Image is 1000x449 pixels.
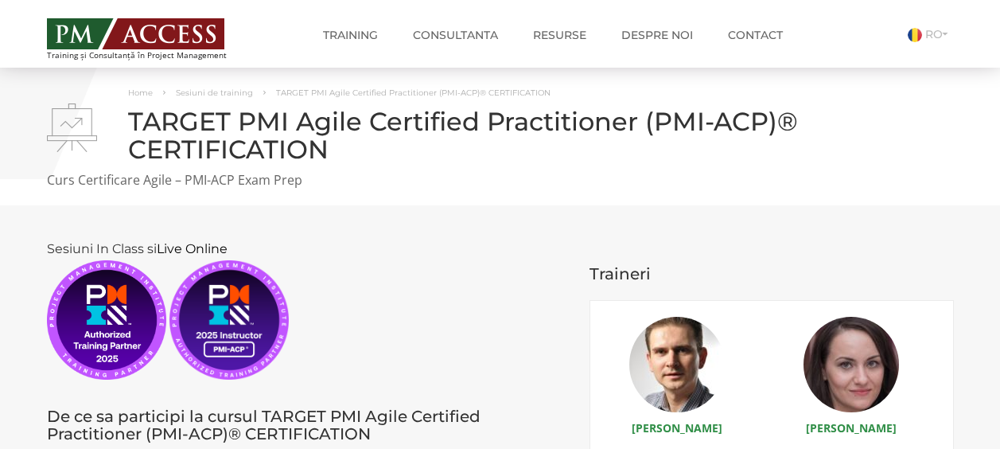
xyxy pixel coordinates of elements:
[276,88,551,98] span: TARGET PMI Agile Certified Practitioner (PMI-ACP)® CERTIFICATION
[47,171,954,189] p: Curs Certificare Agile – PMI-ACP Exam Prep
[908,27,954,41] a: RO
[806,420,897,435] a: [PERSON_NAME]
[716,19,795,51] a: Contact
[47,107,954,163] h1: TARGET PMI Agile Certified Practitioner (PMI-ACP)® CERTIFICATION
[128,88,153,98] a: Home
[47,408,566,443] h3: De ce sa participi la cursul TARGET PMI Agile Certified Practitioner (PMI-ACP)® CERTIFICATION
[176,88,253,98] a: Sesiuni de training
[311,19,390,51] a: Training
[632,420,722,435] a: [PERSON_NAME]
[629,317,725,412] img: Mihai Olaru
[401,19,510,51] a: Consultanta
[47,103,97,152] img: TARGET PMI Agile Certified Practitioner (PMI-ACP)® CERTIFICATION
[47,51,256,60] span: Training și Consultanță în Project Management
[609,19,705,51] a: Despre noi
[47,18,224,49] img: PM ACCESS - Echipa traineri si consultanti certificati PMP: Narciss Popescu, Mihai Olaru, Monica ...
[521,19,598,51] a: Resurse
[47,237,566,380] p: Sesiuni In Class si
[804,317,899,412] img: Cristina Lupu
[589,265,954,283] h3: Traineri
[908,28,922,42] img: Romana
[47,14,256,60] a: Training și Consultanță în Project Management
[157,241,228,256] span: Live Online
